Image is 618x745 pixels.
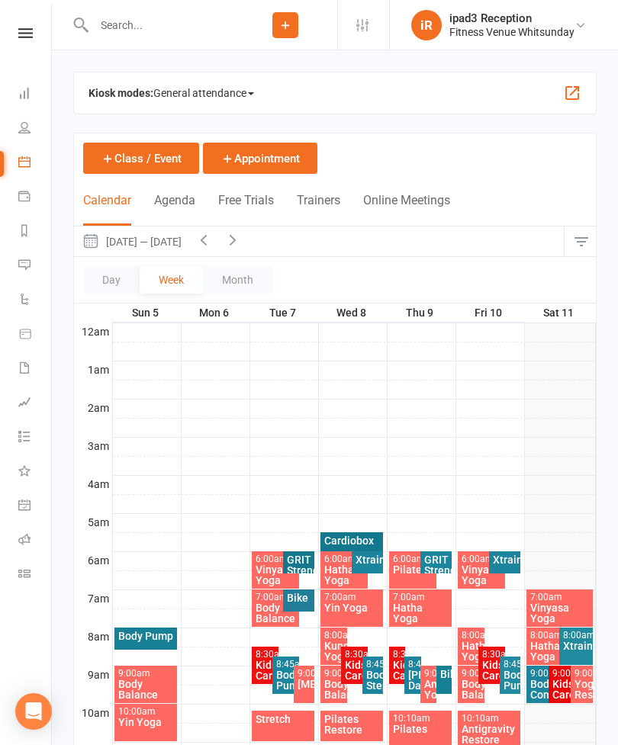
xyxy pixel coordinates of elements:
strong: Kiosk modes: [89,87,153,99]
div: 9:00am [297,669,312,679]
span: General attendance [153,81,254,105]
div: Body Balance [461,679,481,700]
div: Bike [439,669,449,679]
div: 10:10am [392,714,449,724]
th: 2am [74,399,112,418]
div: Kids Care [552,679,575,700]
div: 8:00am [529,631,575,641]
div: Body Combat [529,679,552,700]
a: What's New [18,455,53,490]
th: Tue 7 [249,303,318,323]
div: 8:45am [365,660,381,670]
div: 9:00am [529,669,552,679]
div: 8:30am [392,650,402,660]
a: Calendar [18,146,53,181]
th: Fri 10 [455,303,524,323]
th: Thu 9 [387,303,455,323]
div: Body Pump [117,631,175,641]
div: Yoga Restore [574,679,590,700]
div: GRIT Strength [423,554,449,576]
div: 9:00am [323,669,344,679]
div: 9:00am [117,669,175,679]
th: 10am [74,704,112,723]
th: 3am [74,437,112,456]
div: 7:00am [392,592,449,602]
div: Pilates Restore [323,714,381,735]
button: Trainers [297,193,340,226]
div: 9:00am [461,669,481,679]
div: Yin Yoga [117,717,175,727]
div: Body Balance [117,679,175,700]
div: Stretch [255,714,312,724]
div: 7:00am [529,592,590,602]
button: Free Trials [218,193,274,226]
div: Kids Care [481,660,502,681]
div: Xtrain [562,641,590,651]
div: Open Intercom Messenger [15,693,52,730]
div: 8:45am [275,660,296,670]
div: 8:00am [461,631,481,641]
div: Hatha Yoga [392,602,449,624]
div: Fitness Venue Whitsunday [449,25,575,39]
div: 8:30am [481,650,502,660]
div: 10:10am [461,714,518,724]
div: Vinyasa Yoga [255,564,297,586]
div: 8:30am [344,650,365,660]
button: Day [83,266,140,294]
div: Yin Yoga [323,602,381,613]
a: People [18,112,53,146]
div: iR [411,10,442,40]
div: Vinyasa Yoga [461,564,503,586]
button: Appointment [203,143,317,174]
a: Payments [18,181,53,215]
div: 8:30am [255,650,275,660]
button: Week [140,266,203,294]
th: 4am [74,475,112,494]
div: Kids Care [255,660,275,681]
div: 9:00am [574,669,590,679]
th: 8am [74,628,112,647]
div: 9:00am [552,669,575,679]
div: Body Step [365,670,381,691]
button: Online Meetings [363,193,450,226]
div: Pilates [392,724,449,734]
th: Wed 8 [318,303,387,323]
button: Month [203,266,272,294]
div: 8:45am [407,660,417,670]
div: Hatha Yoga [323,564,365,586]
input: Search... [89,14,233,36]
th: 6am [74,551,112,570]
th: 9am [74,666,112,685]
div: Cardiobox [323,535,381,546]
th: 5am [74,513,112,532]
div: Xtrain [492,554,517,565]
div: Hatha Yoga [461,641,481,662]
div: 6:00am [323,554,365,564]
div: 9:00am [423,669,433,679]
th: Sat 11 [524,303,596,323]
div: Xtrain [355,554,380,565]
a: Dashboard [18,78,53,112]
div: 8:00am [323,631,344,641]
div: Body Balance [255,602,297,624]
div: 6:00am [392,554,434,564]
a: Assessments [18,387,53,421]
button: Calendar [83,193,131,226]
div: GRIT Strength [286,554,311,576]
div: [MEDICAL_DATA] [297,679,312,689]
div: Bike [286,592,311,603]
th: Sun 5 [112,303,181,323]
div: 8:00am [562,631,590,641]
a: General attendance kiosk mode [18,490,53,524]
div: Kundalini Yoga [323,641,344,662]
div: Kids Care [392,660,402,681]
div: Body Pump [275,670,296,691]
th: 12am [74,323,112,342]
button: Class / Event [83,143,199,174]
div: 7:00am [255,592,297,602]
div: 7:00am [323,592,381,602]
div: [PERSON_NAME] Dance [407,670,417,691]
div: Body Balance [323,679,344,700]
div: 10:00am [117,707,175,717]
div: 6:00am [255,554,297,564]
